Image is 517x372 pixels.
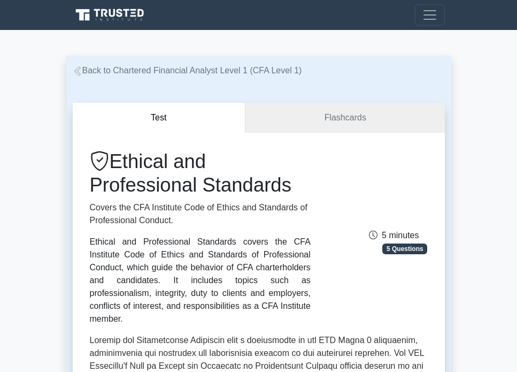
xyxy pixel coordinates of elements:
span: 5 minutes [369,231,419,240]
a: Back to Chartered Financial Analyst Level 1 (CFA Level 1) [73,66,302,75]
div: Ethical and Professional Standards covers the CFA Institute Code of Ethics and Standards of Profe... [90,236,311,325]
p: Covers the CFA Institute Code of Ethics and Standards of Professional Conduct. [90,201,311,227]
span: 5 Questions [382,244,427,254]
button: Toggle navigation [415,4,445,26]
h1: Ethical and Professional Standards [90,150,311,197]
a: Flashcards [245,103,444,133]
button: Test [73,103,246,133]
